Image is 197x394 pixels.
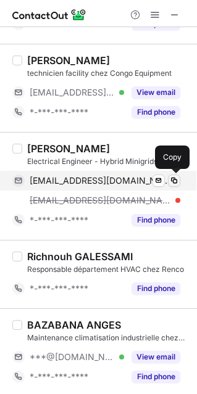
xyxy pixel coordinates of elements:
div: Maintenance climatisation industrielle chez Société [PERSON_NAME] [27,332,190,343]
button: Reveal Button [132,282,180,295]
div: [PERSON_NAME] [27,142,110,155]
span: ***@[DOMAIN_NAME] [30,351,115,363]
div: technicien facility chez Congo Equipment [27,68,190,79]
div: Responsable département HVAC chez Renco [27,264,190,275]
button: Reveal Button [132,214,180,226]
span: [EMAIL_ADDRESS][DOMAIN_NAME] [30,195,171,206]
span: [EMAIL_ADDRESS][DOMAIN_NAME] [30,175,171,186]
div: Electrical Engineer - Hybrid Minigrids (PV, Diesel & Wind), Distribution Networks, Building Servi... [27,156,190,167]
button: Reveal Button [132,106,180,118]
div: BAZABANA ANGES [27,319,121,331]
span: [EMAIL_ADDRESS][DOMAIN_NAME] [30,87,115,98]
button: Reveal Button [132,351,180,363]
div: Richnouh GALESSAMI [27,250,133,263]
button: Reveal Button [132,86,180,99]
img: ContactOut v5.3.10 [12,7,86,22]
button: Reveal Button [132,371,180,383]
div: [PERSON_NAME] [27,54,110,67]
